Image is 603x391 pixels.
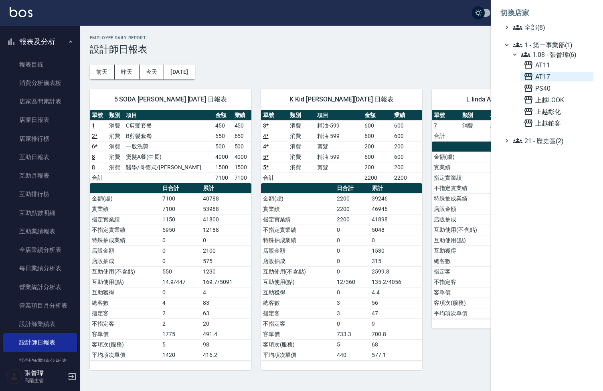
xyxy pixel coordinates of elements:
li: 切換店家 [500,3,593,22]
span: 1.08 - 張晉瑋(6) [521,50,590,59]
span: 全部(8) [513,22,590,32]
span: 1 - 第一事業部(1) [513,40,590,50]
span: 上越彰化 [524,107,590,116]
span: AT11 [524,60,590,70]
span: PS40 [524,83,590,93]
span: 21 - 歷史區(2) [513,136,590,146]
span: 上越鉑客 [524,118,590,128]
span: 上越LOOK [524,95,590,105]
span: AT17 [524,72,590,81]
